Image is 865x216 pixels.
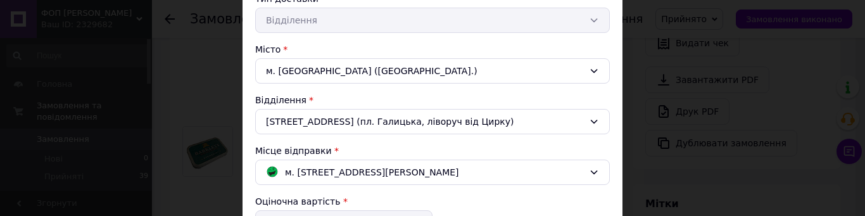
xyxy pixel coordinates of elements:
div: Відділення [255,94,610,106]
label: Оціночна вартість [255,196,340,206]
span: м. [STREET_ADDRESS][PERSON_NAME] [285,165,459,179]
div: м. [GEOGRAPHIC_DATA] ([GEOGRAPHIC_DATA].) [255,58,610,84]
div: Місто [255,43,610,56]
div: [STREET_ADDRESS] (пл. Галицька, ліворуч від Цирку) [255,109,610,134]
div: Місце відправки [255,144,610,157]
